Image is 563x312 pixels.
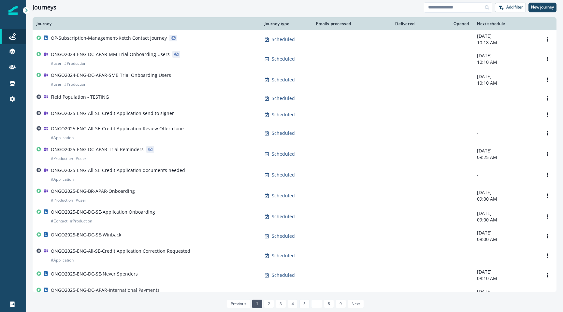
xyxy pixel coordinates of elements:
[528,3,556,12] button: New journey
[477,33,534,39] p: [DATE]
[33,206,556,227] a: ONGO2025-ENG-DC-SE-Application Onboarding#Contact#ProductionScheduled-[DATE]09:00 AMOptions
[477,210,534,217] p: [DATE]
[8,6,18,15] img: Inflection
[324,300,334,308] a: Page 8
[272,172,295,178] p: Scheduled
[288,300,298,308] a: Page 4
[33,284,556,305] a: ONGO2025-ENG-DC-APAR-International Payments#contactScheduled-[DATE]08:00 AMOptions
[51,257,74,263] p: # Application
[76,197,86,204] p: # user
[276,300,286,308] a: Page 3
[477,269,534,275] p: [DATE]
[272,56,295,62] p: Scheduled
[264,300,274,308] a: Page 2
[477,236,534,243] p: 08:00 AM
[51,209,155,215] p: ONGO2025-ENG-DC-SE-Application Onboarding
[33,90,556,106] a: Field Population - TESTINGScheduled--Options
[542,110,553,120] button: Options
[272,111,295,118] p: Scheduled
[299,300,310,308] a: Page 5
[33,227,556,245] a: ONGO2025-ENG-DC-SE-WinbackScheduled-[DATE]08:00 AMOptions
[51,287,160,293] p: ONGO2025-ENG-DC-APAR-International Payments
[33,69,556,90] a: ONGO2024-ENG-DC-APAR-SMB Trial Onboarding Users#user#ProductionScheduled-[DATE]10:10 AMOptions
[477,52,534,59] p: [DATE]
[272,213,295,220] p: Scheduled
[36,21,257,26] div: Journey
[51,81,62,88] p: # user
[33,144,556,164] a: ONGO2025-ENG-DC-APAR-Trial Reminders#Production#userScheduled-[DATE]09:25 AMOptions
[477,80,534,86] p: 10:10 AM
[477,73,534,80] p: [DATE]
[542,191,553,201] button: Options
[272,272,295,278] p: Scheduled
[311,300,322,308] a: Jump forward
[495,3,526,12] button: Add filter
[477,59,534,65] p: 10:10 AM
[265,21,306,26] div: Journey type
[51,271,138,277] p: ONGO2025-ENG-DC-SE-Never Spenders
[272,95,295,102] p: Scheduled
[477,39,534,46] p: 10:18 AM
[477,154,534,161] p: 09:25 AM
[225,300,364,308] ul: Pagination
[542,35,553,44] button: Options
[477,288,534,295] p: [DATE]
[252,300,262,308] a: Page 1 is your current page
[506,5,523,9] p: Add filter
[477,275,534,282] p: 08:10 AM
[272,192,295,199] p: Scheduled
[76,155,86,162] p: # user
[272,36,295,43] p: Scheduled
[33,4,56,11] h1: Journeys
[51,248,190,254] p: ONGO2025-ENG-All-SE-Credit Application Correction Requested
[542,149,553,159] button: Options
[51,35,167,41] p: OP-Subscription-Management-Ketch Contact Journey
[272,77,295,83] p: Scheduled
[477,172,534,178] p: -
[33,123,556,144] a: ONGO2025-ENG-All-SE-Credit Application Review Offer-clone#ApplicationScheduled--Options
[51,51,170,58] p: ONGO2024-ENG-DC-APAR-MM Trial Onboarding Users
[33,266,556,284] a: ONGO2025-ENG-DC-SE-Never SpendersScheduled-[DATE]08:10 AMOptions
[51,110,174,117] p: ONGO2025-ENG-All-SE-Credit Application send to signer
[313,21,351,26] div: Emails processed
[51,135,74,141] p: # Application
[272,233,295,239] p: Scheduled
[272,151,295,157] p: Scheduled
[336,300,346,308] a: Page 9
[51,218,67,224] p: # Contact
[33,49,556,69] a: ONGO2024-ENG-DC-APAR-MM Trial Onboarding Users#user#ProductionScheduled-[DATE]10:10 AMOptions
[477,189,534,196] p: [DATE]
[542,93,553,103] button: Options
[477,252,534,259] p: -
[542,170,553,180] button: Options
[51,176,74,183] p: # Application
[359,21,415,26] div: Delivered
[33,106,556,123] a: ONGO2025-ENG-All-SE-Credit Application send to signerScheduled--Options
[51,167,185,174] p: ONGO2025-ENG-All-SE-Credit Application documents needed
[542,251,553,261] button: Options
[70,218,92,224] p: # Production
[477,148,534,154] p: [DATE]
[542,270,553,280] button: Options
[64,60,86,67] p: # Production
[423,21,469,26] div: Opened
[272,252,295,259] p: Scheduled
[531,5,554,9] p: New journey
[477,21,534,26] div: Next schedule
[51,72,171,78] p: ONGO2024-ENG-DC-APAR-SMB Trial Onboarding Users
[51,155,73,162] p: # Production
[33,164,556,185] a: ONGO2025-ENG-All-SE-Credit Application documents needed#ApplicationScheduled--Options
[33,185,556,206] a: ONGO2025-ENG-BR-APAR-Onboarding#Production#userScheduled-[DATE]09:00 AMOptions
[477,230,534,236] p: [DATE]
[542,54,553,64] button: Options
[51,188,135,194] p: ONGO2025-ENG-BR-APAR-Onboarding
[51,197,73,204] p: # Production
[477,111,534,118] p: -
[51,94,109,100] p: Field Population - TESTING
[51,232,121,238] p: ONGO2025-ENG-DC-SE-Winback
[272,130,295,136] p: Scheduled
[542,75,553,85] button: Options
[477,217,534,223] p: 09:00 AM
[51,125,184,132] p: ONGO2025-ENG-All-SE-Credit Application Review Offer-clone
[51,146,144,153] p: ONGO2025-ENG-DC-APAR-Trial Reminders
